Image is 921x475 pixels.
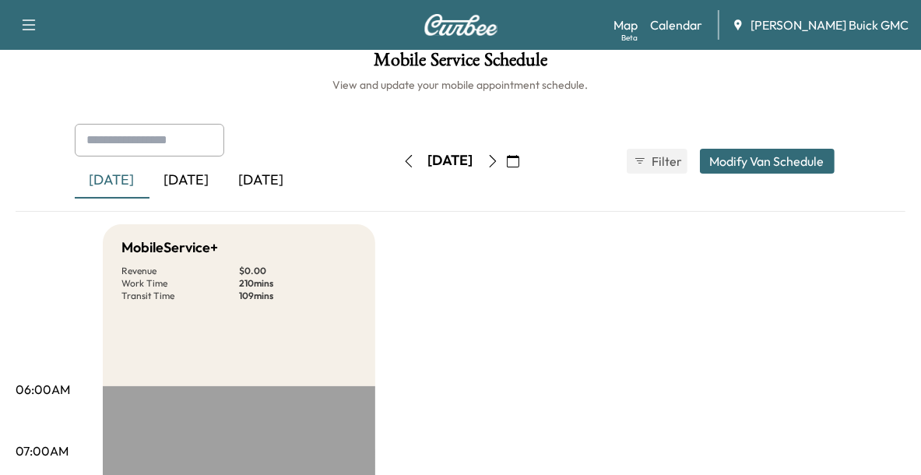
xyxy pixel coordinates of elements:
[224,163,299,199] div: [DATE]
[239,277,357,290] p: 210 mins
[751,16,909,34] span: [PERSON_NAME] Buick GMC
[613,16,638,34] a: MapBeta
[424,14,498,36] img: Curbee Logo
[652,152,680,171] span: Filter
[621,32,638,44] div: Beta
[627,149,687,174] button: Filter
[16,77,905,93] h6: View and update your mobile appointment schedule.
[121,277,239,290] p: Work Time
[121,265,239,277] p: Revenue
[16,442,69,460] p: 07:00AM
[650,16,702,34] a: Calendar
[149,163,224,199] div: [DATE]
[16,380,70,399] p: 06:00AM
[121,237,218,259] h5: MobileService+
[239,290,357,302] p: 109 mins
[75,163,149,199] div: [DATE]
[700,149,835,174] button: Modify Van Schedule
[428,151,473,171] div: [DATE]
[239,265,357,277] p: $ 0.00
[121,290,239,302] p: Transit Time
[16,51,905,77] h1: Mobile Service Schedule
